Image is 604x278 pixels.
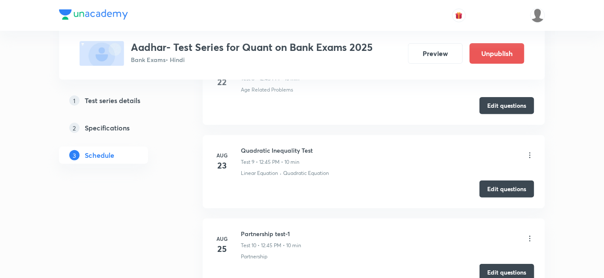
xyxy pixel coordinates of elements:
p: Bank Exams • Hindi [131,55,373,64]
p: Test 10 • 12:45 PM • 10 min [241,242,301,249]
p: 3 [69,150,80,160]
button: Edit questions [480,97,534,114]
h6: Partnership test-1 [241,229,301,238]
h5: Specifications [85,123,130,133]
p: Test 9 • 12:45 PM • 10 min [241,158,299,166]
h6: Quadratic Inequality Test [241,146,313,155]
a: Company Logo [59,9,128,22]
a: 1Test series details [59,92,175,109]
h6: Aug [213,151,231,159]
img: Company Logo [59,9,128,20]
h6: Aug [213,235,231,243]
h5: Schedule [85,150,114,160]
button: Preview [408,43,463,64]
h4: 22 [213,76,231,89]
p: 2 [69,123,80,133]
img: Drishti Chauhan [530,8,545,23]
button: Unpublish [470,43,524,64]
a: 2Specifications [59,119,175,136]
p: Linear Equation [241,169,278,177]
button: Edit questions [480,180,534,198]
p: 1 [69,95,80,106]
p: Partnership [241,253,267,260]
h4: 23 [213,159,231,172]
h5: Test series details [85,95,140,106]
p: Age Related Problems [241,86,293,94]
p: Quadratic Equation [283,169,329,177]
div: · [280,169,281,177]
h4: 25 [213,243,231,255]
h3: Aadhar- Test Series for Quant on Bank Exams 2025 [131,41,373,53]
img: fallback-thumbnail.png [80,41,124,66]
button: avatar [452,9,466,22]
img: avatar [455,12,463,19]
